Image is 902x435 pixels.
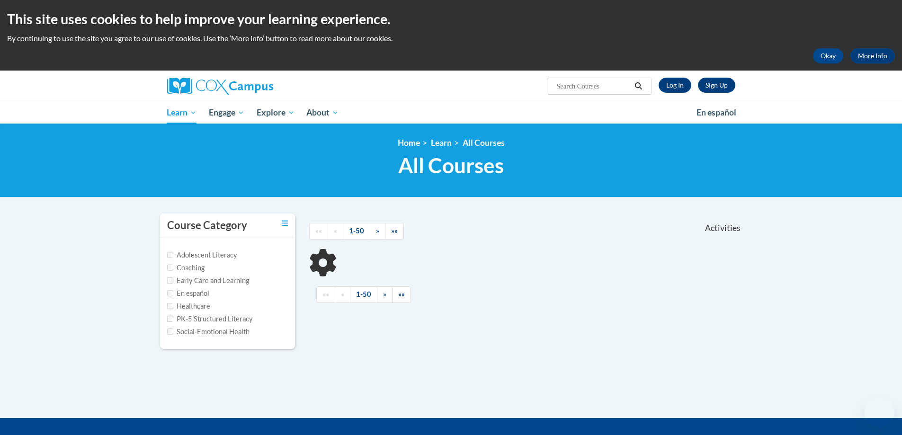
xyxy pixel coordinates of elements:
[167,314,253,324] label: PK-5 Structured Literacy
[315,227,322,235] span: ««
[7,9,895,28] h2: This site uses cookies to help improve your learning experience.
[309,223,328,240] a: Begining
[391,227,398,235] span: »»
[398,153,504,178] span: All Courses
[555,80,631,92] input: Search Courses
[167,265,173,271] input: Checkbox for Options
[370,223,385,240] a: Next
[167,252,173,258] input: Checkbox for Options
[167,78,273,95] img: Cox Campus
[341,290,344,298] span: «
[161,102,203,124] a: Learn
[864,397,894,427] iframe: Button to launch messaging window
[167,275,249,286] label: Early Care and Learning
[350,286,377,303] a: 1-50
[316,286,335,303] a: Begining
[250,102,301,124] a: Explore
[690,103,742,123] a: En español
[383,290,386,298] span: »
[167,328,173,335] input: Checkbox for Options
[203,102,250,124] a: Engage
[167,107,196,118] span: Learn
[167,277,173,284] input: Checkbox for Options
[850,48,895,63] a: More Info
[167,288,209,299] label: En español
[398,290,405,298] span: »»
[385,223,404,240] a: End
[334,227,337,235] span: «
[343,223,370,240] a: 1-50
[631,80,645,92] button: Search
[659,78,691,93] a: Log In
[813,48,843,63] button: Okay
[698,78,735,93] a: Register
[257,107,295,118] span: Explore
[335,286,350,303] a: Previous
[398,138,420,148] a: Home
[697,107,736,117] span: En español
[167,290,173,296] input: Checkbox for Options
[376,227,379,235] span: »
[167,316,173,322] input: Checkbox for Options
[300,102,345,124] a: About
[167,303,173,309] input: Checkbox for Options
[153,102,750,124] div: Main menu
[167,218,247,233] h3: Course Category
[7,33,895,44] p: By continuing to use the site you agree to our use of cookies. Use the ‘More info’ button to read...
[167,250,237,260] label: Adolescent Literacy
[167,78,347,95] a: Cox Campus
[463,138,505,148] a: All Courses
[167,263,205,273] label: Coaching
[209,107,244,118] span: Engage
[705,223,741,233] span: Activities
[328,223,343,240] a: Previous
[282,218,288,229] a: Toggle collapse
[377,286,393,303] a: Next
[306,107,339,118] span: About
[167,301,210,311] label: Healthcare
[322,290,329,298] span: ««
[392,286,411,303] a: End
[167,327,250,337] label: Social-Emotional Health
[431,138,452,148] a: Learn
